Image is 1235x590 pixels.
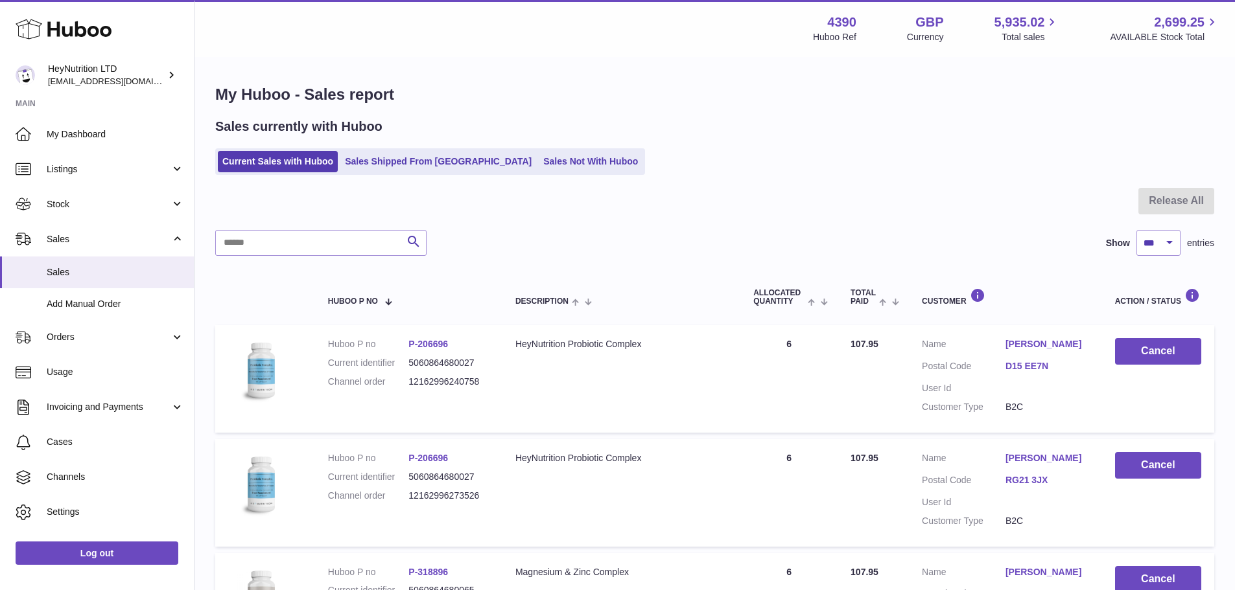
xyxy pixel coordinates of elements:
[922,452,1006,468] dt: Name
[994,14,1060,43] a: 5,935.02 Total sales
[922,515,1006,527] dt: Customer Type
[47,163,171,176] span: Listings
[1006,474,1089,486] a: RG21 3JX
[922,474,1006,490] dt: Postal Code
[515,338,727,350] div: HeyNutrition Probiotic Complex
[515,297,569,306] span: Description
[922,566,1006,582] dt: Name
[408,339,448,349] a: P-206696
[1187,237,1214,249] span: entries
[922,338,1006,354] dt: Name
[851,289,876,306] span: Total paid
[922,401,1006,413] dt: Customer Type
[922,382,1006,394] dt: User Id
[408,376,489,388] dd: 12162996240758
[1115,288,1201,306] div: Action / Status
[47,266,184,278] span: Sales
[328,338,409,350] dt: Huboo P no
[1115,338,1201,365] button: Cancel
[1006,515,1089,527] dd: B2C
[1154,14,1205,31] span: 2,699.25
[47,401,171,413] span: Invoicing and Payments
[408,453,448,463] a: P-206696
[1110,31,1219,43] span: AVAILABLE Stock Total
[1006,566,1089,578] a: [PERSON_NAME]
[328,376,409,388] dt: Channel order
[827,14,856,31] strong: 4390
[922,288,1089,306] div: Customer
[215,84,1214,105] h1: My Huboo - Sales report
[47,471,184,483] span: Channels
[215,118,382,135] h2: Sales currently with Huboo
[1006,452,1089,464] a: [PERSON_NAME]
[994,14,1045,31] span: 5,935.02
[48,63,165,87] div: HeyNutrition LTD
[922,496,1006,508] dt: User Id
[1106,237,1130,249] label: Show
[907,31,944,43] div: Currency
[328,297,378,306] span: Huboo P no
[1006,360,1089,372] a: D15 EE7N
[47,233,171,245] span: Sales
[915,14,943,31] strong: GBP
[539,151,642,172] a: Sales Not With Huboo
[47,436,184,448] span: Cases
[328,357,409,369] dt: Current identifier
[328,452,409,464] dt: Huboo P no
[1006,401,1089,413] dd: B2C
[47,198,171,210] span: Stock
[47,506,184,518] span: Settings
[851,453,878,463] span: 107.95
[228,338,293,403] img: 43901725567703.jpeg
[47,128,184,141] span: My Dashboard
[922,360,1006,376] dt: Postal Code
[753,289,805,306] span: ALLOCATED Quantity
[515,566,727,578] div: Magnesium & Zinc Complex
[48,76,191,86] span: [EMAIL_ADDRESS][DOMAIN_NAME]
[813,31,856,43] div: Huboo Ref
[340,151,536,172] a: Sales Shipped From [GEOGRAPHIC_DATA]
[408,490,489,502] dd: 12162996273526
[408,567,448,577] a: P-318896
[16,541,178,565] a: Log out
[408,357,489,369] dd: 5060864680027
[851,339,878,349] span: 107.95
[408,471,489,483] dd: 5060864680027
[1115,452,1201,479] button: Cancel
[1110,14,1219,43] a: 2,699.25 AVAILABLE Stock Total
[740,439,838,547] td: 6
[1002,31,1059,43] span: Total sales
[47,366,184,378] span: Usage
[328,490,409,502] dt: Channel order
[47,298,184,310] span: Add Manual Order
[851,567,878,577] span: 107.95
[328,471,409,483] dt: Current identifier
[218,151,338,172] a: Current Sales with Huboo
[1006,338,1089,350] a: [PERSON_NAME]
[328,566,409,578] dt: Huboo P no
[228,452,293,517] img: 43901725567703.jpeg
[16,65,35,85] img: internalAdmin-4390@internal.huboo.com
[47,331,171,343] span: Orders
[515,452,727,464] div: HeyNutrition Probiotic Complex
[740,325,838,433] td: 6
